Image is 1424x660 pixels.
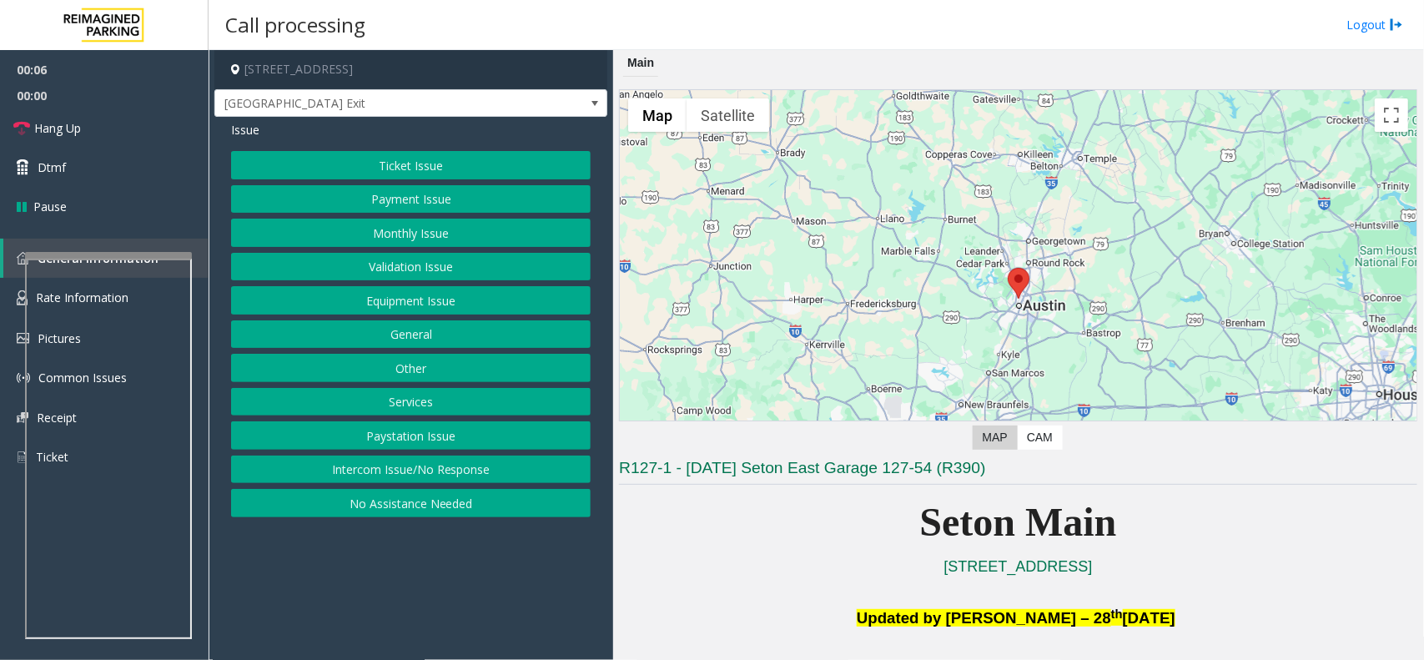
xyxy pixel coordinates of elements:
[623,50,658,77] div: Main
[231,456,591,484] button: Intercom Issue/No Response
[231,185,591,214] button: Payment Issue
[17,371,30,385] img: 'icon'
[214,50,607,89] h4: [STREET_ADDRESS]
[17,290,28,305] img: 'icon'
[217,4,374,45] h3: Call processing
[1390,16,1403,33] img: logout
[857,609,1111,627] span: Updated by [PERSON_NAME] – 28
[231,489,591,517] button: No Assistance Needed
[619,457,1417,485] h3: R127-1 - [DATE] Seton East Garage 127-54 (R390)
[231,320,591,349] button: General
[920,500,1117,544] span: Seton Main
[1111,607,1123,621] span: th
[1123,609,1175,627] span: [DATE]
[33,198,67,215] span: Pause
[1375,98,1408,132] button: Toggle fullscreen view
[17,333,29,344] img: 'icon'
[231,151,591,179] button: Ticket Issue
[1008,268,1029,299] div: 1201 West 38th Street, Austin, TX
[687,98,769,132] button: Show satellite imagery
[973,426,1018,450] label: Map
[231,388,591,416] button: Services
[231,121,259,139] span: Issue
[17,252,29,265] img: 'icon'
[17,412,28,423] img: 'icon'
[17,450,28,465] img: 'icon'
[38,250,159,266] span: General Information
[628,98,687,132] button: Show street map
[944,558,1093,575] a: [STREET_ADDRESS]
[231,219,591,247] button: Monthly Issue
[38,159,66,176] span: Dtmf
[1017,426,1063,450] label: CAM
[34,119,81,137] span: Hang Up
[1346,16,1403,33] a: Logout
[3,239,209,278] a: General Information
[231,354,591,382] button: Other
[215,90,528,117] span: [GEOGRAPHIC_DATA] Exit
[231,421,591,450] button: Paystation Issue
[231,253,591,281] button: Validation Issue
[231,286,591,315] button: Equipment Issue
